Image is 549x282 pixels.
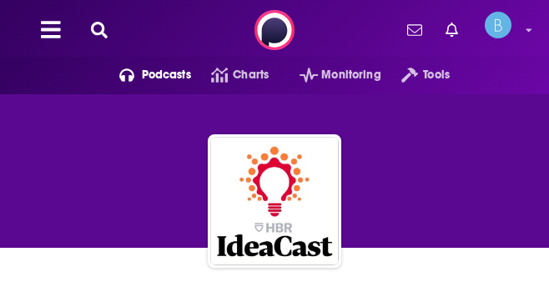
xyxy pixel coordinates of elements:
[485,12,511,38] span: Logged in as BLASTmedia
[321,63,380,87] span: Monitoring
[142,63,191,87] span: Podcasts
[400,16,429,44] a: Show notifications dropdown
[99,62,191,88] button: open menu
[485,12,511,38] img: User Profile
[210,137,339,265] img: HBR IdeaCast
[233,63,269,87] span: Charts
[423,63,450,87] span: Tools
[280,62,381,88] button: open menu
[381,62,450,88] button: open menu
[485,12,521,48] a: Logged in as BLASTmedia
[254,10,295,50] img: Podchaser - Follow, Share and Rate Podcasts
[439,16,465,44] a: Show notifications dropdown
[191,62,269,88] a: Charts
